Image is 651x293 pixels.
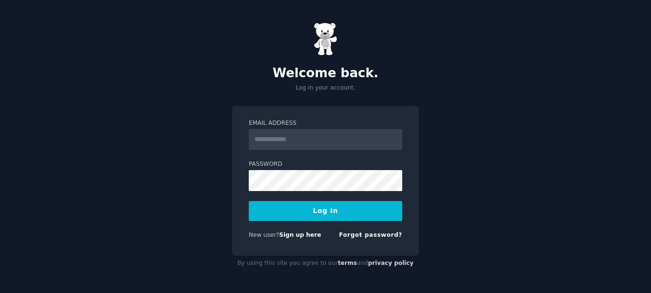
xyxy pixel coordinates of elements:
button: Log In [249,201,402,221]
a: terms [338,260,357,266]
span: New user? [249,232,279,238]
p: Log in your account. [232,84,419,92]
label: Email Address [249,119,402,128]
img: Gummy Bear [314,22,337,56]
h2: Welcome back. [232,66,419,81]
a: Sign up here [279,232,321,238]
div: By using this site you agree to our and [232,256,419,271]
label: Password [249,160,402,169]
a: Forgot password? [339,232,402,238]
a: privacy policy [368,260,414,266]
